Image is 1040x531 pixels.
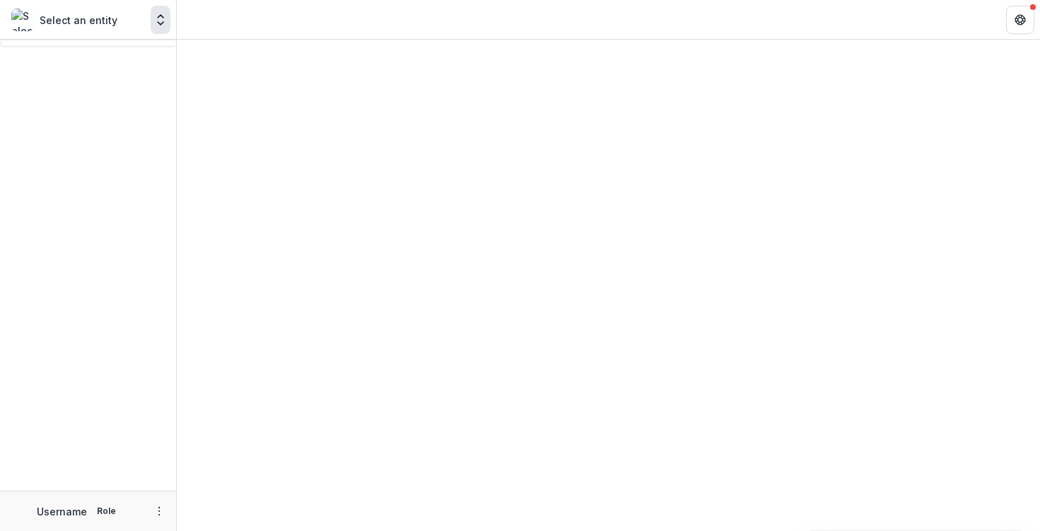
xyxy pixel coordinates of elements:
[37,504,87,519] p: Username
[1006,6,1034,34] button: Get Help
[40,13,117,28] p: Select an entity
[151,6,171,34] button: Open entity switcher
[151,503,168,520] button: More
[11,8,34,31] img: Select an entity
[93,505,120,518] p: Role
